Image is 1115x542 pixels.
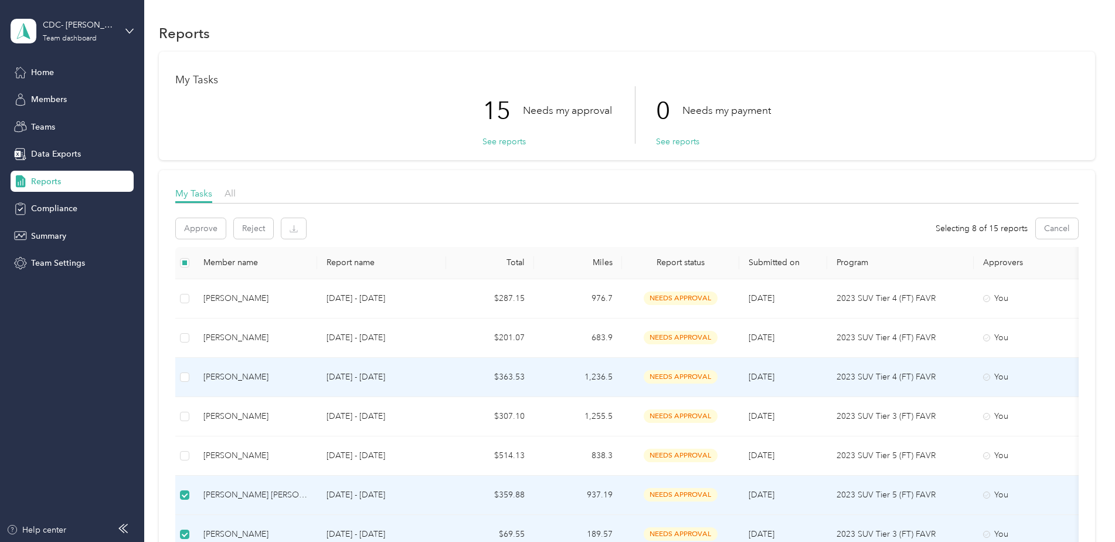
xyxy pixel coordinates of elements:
[194,247,317,279] th: Member name
[682,103,771,118] p: Needs my payment
[203,410,308,423] div: [PERSON_NAME]
[327,331,437,344] p: [DATE] - [DATE]
[827,436,974,476] td: 2023 SUV Tier 5 (FT) FAVR
[225,188,236,199] span: All
[455,258,525,267] div: Total
[837,489,964,502] p: 2023 SUV Tier 5 (FT) FAVR
[31,175,61,188] span: Reports
[43,19,116,31] div: CDC- [PERSON_NAME]
[837,449,964,462] p: 2023 SUV Tier 5 (FT) FAVR
[327,292,437,305] p: [DATE] - [DATE]
[827,247,974,279] th: Program
[534,476,622,515] td: 937.19
[827,397,974,436] td: 2023 SUV Tier 3 (FT) FAVR
[837,331,964,344] p: 2023 SUV Tier 4 (FT) FAVR
[974,247,1091,279] th: Approvers
[534,436,622,476] td: 838.3
[983,371,1082,384] div: You
[203,331,308,344] div: [PERSON_NAME]
[749,372,774,382] span: [DATE]
[203,528,308,541] div: [PERSON_NAME]
[749,411,774,421] span: [DATE]
[446,436,534,476] td: $514.13
[936,222,1028,235] span: Selecting 8 of 15 reports
[983,331,1082,344] div: You
[656,135,699,148] button: See reports
[837,292,964,305] p: 2023 SUV Tier 4 (FT) FAVR
[31,66,54,79] span: Home
[175,188,212,199] span: My Tasks
[31,93,67,106] span: Members
[827,358,974,397] td: 2023 SUV Tier 4 (FT) FAVR
[175,74,1079,86] h1: My Tasks
[983,489,1082,502] div: You
[203,371,308,384] div: [PERSON_NAME]
[446,397,534,436] td: $307.10
[203,292,308,305] div: [PERSON_NAME]
[1036,218,1078,239] button: Cancel
[159,27,210,39] h1: Reports
[749,293,774,303] span: [DATE]
[837,410,964,423] p: 2023 SUV Tier 3 (FT) FAVR
[644,292,718,305] span: needs approval
[31,121,55,133] span: Teams
[446,319,534,358] td: $201.07
[1049,476,1115,542] iframe: Everlance-gr Chat Button Frame
[837,371,964,384] p: 2023 SUV Tier 4 (FT) FAVR
[644,527,718,541] span: needs approval
[317,247,446,279] th: Report name
[327,489,437,502] p: [DATE] - [DATE]
[827,279,974,319] td: 2023 SUV Tier 4 (FT) FAVR
[203,258,308,267] div: Member name
[31,148,81,160] span: Data Exports
[31,202,77,215] span: Compliance
[31,257,85,269] span: Team Settings
[327,371,437,384] p: [DATE] - [DATE]
[837,528,964,541] p: 2023 SUV Tier 3 (FT) FAVR
[749,333,774,343] span: [DATE]
[631,258,730,267] span: Report status
[327,449,437,462] p: [DATE] - [DATE]
[482,135,526,148] button: See reports
[543,258,613,267] div: Miles
[644,331,718,344] span: needs approval
[43,35,97,42] div: Team dashboard
[749,490,774,500] span: [DATE]
[656,86,682,135] p: 0
[446,358,534,397] td: $363.53
[644,488,718,502] span: needs approval
[983,528,1082,541] div: You
[482,86,523,135] p: 15
[446,279,534,319] td: $287.15
[644,449,718,462] span: needs approval
[739,247,827,279] th: Submitted on
[234,218,273,239] button: Reject
[644,409,718,423] span: needs approval
[827,319,974,358] td: 2023 SUV Tier 4 (FT) FAVR
[6,524,66,536] button: Help center
[983,410,1082,423] div: You
[983,449,1082,462] div: You
[983,292,1082,305] div: You
[203,449,308,462] div: [PERSON_NAME]
[534,279,622,319] td: 976.7
[534,358,622,397] td: 1,236.5
[749,529,774,539] span: [DATE]
[31,230,66,242] span: Summary
[523,103,612,118] p: Needs my approval
[327,410,437,423] p: [DATE] - [DATE]
[827,476,974,515] td: 2023 SUV Tier 5 (FT) FAVR
[749,450,774,460] span: [DATE]
[203,489,308,502] div: [PERSON_NAME] [PERSON_NAME]
[327,528,437,541] p: [DATE] - [DATE]
[176,218,226,239] button: Approve
[446,476,534,515] td: $359.88
[644,370,718,384] span: needs approval
[534,397,622,436] td: 1,255.5
[534,319,622,358] td: 683.9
